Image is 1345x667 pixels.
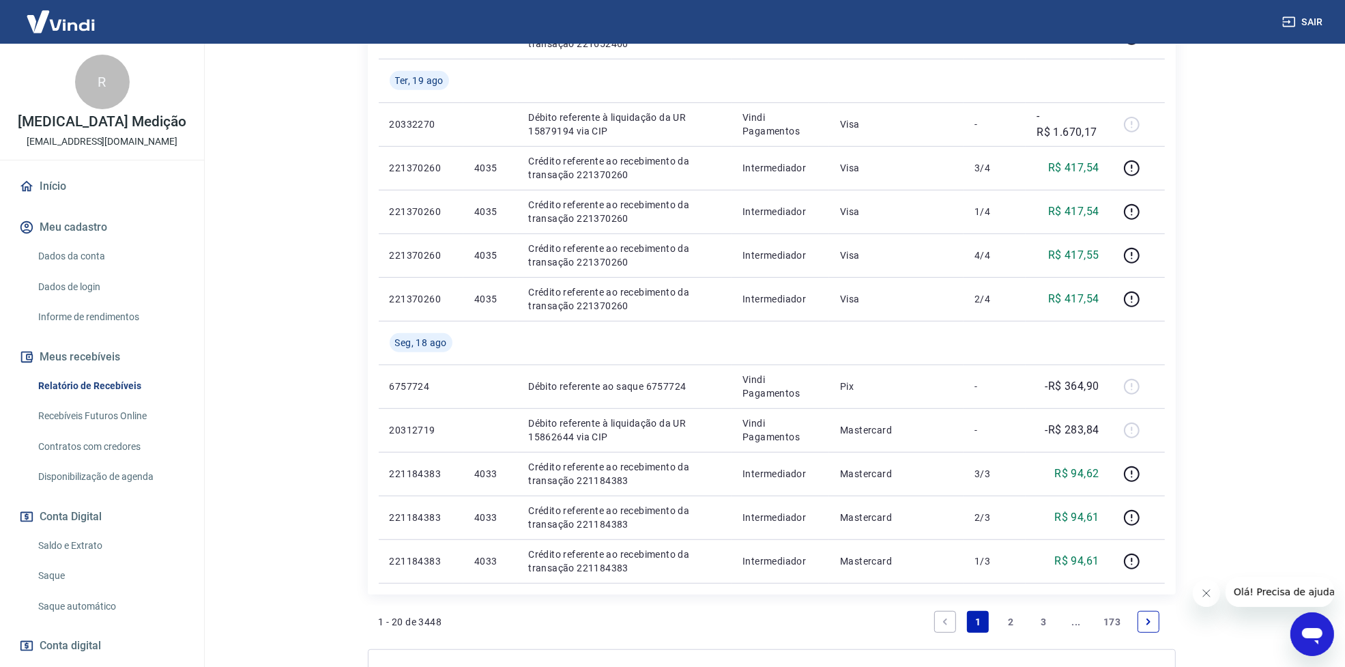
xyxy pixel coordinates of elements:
[1037,108,1099,141] p: -R$ 1.670,17
[974,161,1015,175] p: 3/4
[33,562,188,590] a: Saque
[18,115,186,129] p: [MEDICAL_DATA] Medição
[474,554,506,568] p: 4033
[528,154,721,182] p: Crédito referente ao recebimento da transação 221370260
[974,205,1015,218] p: 1/4
[742,467,818,481] p: Intermediador
[33,402,188,430] a: Recebíveis Futuros Online
[33,372,188,400] a: Relatório de Recebíveis
[16,342,188,372] button: Meus recebíveis
[528,504,721,531] p: Crédito referente ao recebimento da transação 221184383
[1048,291,1099,307] p: R$ 417,54
[1290,612,1334,656] iframe: Botão para abrir a janela de mensagens
[75,55,130,109] div: R
[840,511,953,524] p: Mastercard
[840,423,953,437] p: Mastercard
[742,554,818,568] p: Intermediador
[974,249,1015,262] p: 4/4
[974,511,1015,524] p: 2/3
[528,111,721,138] p: Débito referente à liquidação da UR 15879194 via CIP
[40,636,101,655] span: Conta digital
[390,554,452,568] p: 221184383
[1048,160,1099,176] p: R$ 417,54
[840,380,953,393] p: Pix
[840,161,953,175] p: Visa
[840,467,953,481] p: Mastercard
[16,631,188,661] a: Conta digital
[742,373,818,400] p: Vindi Pagamentos
[1032,611,1054,633] a: Page 3
[1098,611,1126,633] a: Page 173
[742,511,818,524] p: Intermediador
[528,380,721,393] p: Débito referente ao saque 6757724
[33,242,188,270] a: Dados da conta
[840,205,953,218] p: Visa
[1054,466,1099,482] p: R$ 94,62
[840,554,953,568] p: Mastercard
[33,463,188,491] a: Disponibilização de agenda
[16,1,105,42] img: Vindi
[528,460,721,487] p: Crédito referente ao recebimento da transação 221184383
[1054,553,1099,569] p: R$ 94,61
[528,416,721,444] p: Débito referente à liquidação da UR 15862644 via CIP
[840,249,953,262] p: Visa
[33,532,188,560] a: Saldo e Extrato
[974,117,1015,131] p: -
[840,292,953,306] p: Visa
[474,205,506,218] p: 4035
[929,606,1164,638] ul: Pagination
[390,161,452,175] p: 221370260
[33,433,188,461] a: Contratos com credores
[390,292,452,306] p: 221370260
[742,249,818,262] p: Intermediador
[390,205,452,218] p: 221370260
[1054,509,1099,526] p: R$ 94,61
[528,548,721,575] p: Crédito referente ao recebimento da transação 221184383
[1048,247,1099,264] p: R$ 417,55
[33,303,188,331] a: Informe de rendimentos
[528,198,721,225] p: Crédito referente ao recebimento da transação 221370260
[379,615,442,629] p: 1 - 20 de 3448
[967,611,989,633] a: Page 1 is your current page
[33,593,188,621] a: Saque automático
[16,502,188,532] button: Conta Digital
[840,117,953,131] p: Visa
[742,292,818,306] p: Intermediador
[1000,611,1022,633] a: Page 2
[1279,10,1329,35] button: Sair
[390,511,452,524] p: 221184383
[390,249,452,262] p: 221370260
[1193,580,1220,607] iframe: Fechar mensagem
[33,273,188,301] a: Dados de login
[742,205,818,218] p: Intermediador
[1045,422,1099,438] p: -R$ 283,84
[742,111,818,138] p: Vindi Pagamentos
[474,292,506,306] p: 4035
[974,292,1015,306] p: 2/4
[474,467,506,481] p: 4033
[16,171,188,201] a: Início
[395,336,447,350] span: Seg, 18 ago
[528,242,721,269] p: Crédito referente ao recebimento da transação 221370260
[934,611,956,633] a: Previous page
[974,423,1015,437] p: -
[742,161,818,175] p: Intermediador
[528,285,721,313] p: Crédito referente ao recebimento da transação 221370260
[974,380,1015,393] p: -
[1065,611,1087,633] a: Jump forward
[1045,378,1099,395] p: -R$ 364,90
[974,554,1015,568] p: 1/3
[395,74,444,87] span: Ter, 19 ago
[8,10,115,20] span: Olá! Precisa de ajuda?
[1226,577,1334,607] iframe: Mensagem da empresa
[27,134,177,149] p: [EMAIL_ADDRESS][DOMAIN_NAME]
[390,380,452,393] p: 6757724
[742,416,818,444] p: Vindi Pagamentos
[390,467,452,481] p: 221184383
[1138,611,1159,633] a: Next page
[974,467,1015,481] p: 3/3
[474,249,506,262] p: 4035
[16,212,188,242] button: Meu cadastro
[474,161,506,175] p: 4035
[390,423,452,437] p: 20312719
